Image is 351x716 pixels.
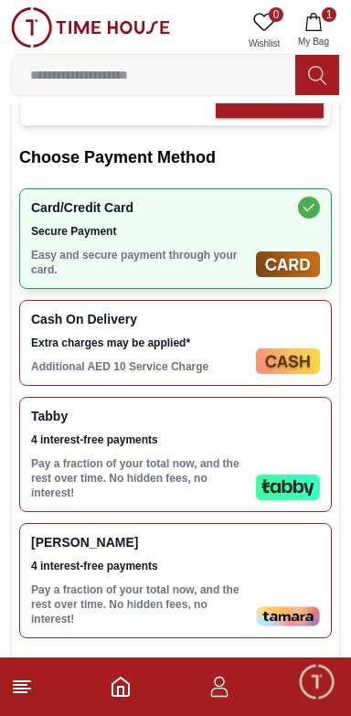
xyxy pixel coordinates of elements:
span: Secure Payment [31,224,249,239]
img: ... [11,7,170,48]
span: My Bag [291,35,336,48]
div: Services [154,437,235,470]
em: Back [9,9,46,46]
div: [PERSON_NAME] [92,19,249,37]
img: Tabby [256,475,320,500]
span: Track your Shipment (Beta) [142,569,330,591]
span: 0 [269,7,283,22]
span: 1 [322,7,336,22]
div: Chat Widget [297,662,337,702]
span: New Enquiry [46,443,133,465]
img: Cash On Delivery [256,348,320,374]
p: Additional AED 10 Service Charge [31,359,249,374]
button: 1My Bag [287,7,340,54]
span: Wishlist [241,37,287,50]
img: Profile picture of Zoe [51,12,82,43]
span: Request a callback [201,527,330,549]
a: 0Wishlist [241,7,287,54]
span: Extra charges may be applied* [31,336,249,350]
div: Request a callback [189,521,342,554]
div: New Enquiry [34,437,144,470]
p: Pay a fraction of your total now, and the rest over time. No hidden fees, no interest! [31,582,249,626]
h2: Choose Payment Method [19,144,332,170]
span: Cash On Delivery [31,312,249,326]
div: [PERSON_NAME] [14,316,351,336]
span: Nearest Store Locator [180,485,330,507]
span: 09:39 AM [239,404,286,416]
span: Hello! I'm your Time House Watches Support Assistant. How can I assist you [DATE]? [27,351,275,411]
p: Pay a fraction of your total now, and the rest over time. No hidden fees, no interest! [31,456,249,500]
a: Home [110,676,132,698]
img: Tamara [256,606,320,627]
img: Card/Credit Card [256,251,320,277]
span: Services [165,443,223,465]
span: 4 interest-free payments [31,559,249,573]
span: Exchanges [256,443,330,465]
div: Exchanges [244,437,342,470]
em: Minimize [305,9,342,46]
span: [PERSON_NAME] [31,535,249,550]
span: Card/Credit Card [31,200,249,215]
p: Easy and secure payment through your card. [31,248,249,277]
div: Nearest Store Locator [168,479,342,512]
div: Track your Shipment (Beta) [130,563,342,596]
span: Tabby [31,409,249,423]
span: 4 interest-free payments [31,433,249,447]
